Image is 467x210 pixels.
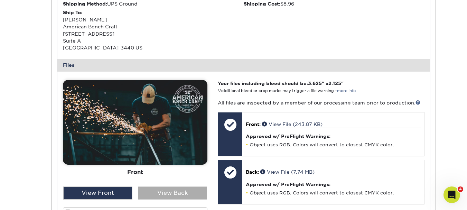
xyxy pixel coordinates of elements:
[244,1,280,7] strong: Shipping Cost:
[63,164,207,180] div: Front
[57,59,430,71] div: Files
[328,81,341,86] span: 2.125
[2,189,59,208] iframe: Google Customer Reviews
[262,121,323,127] a: View File (243.87 KB)
[246,169,259,175] span: Back:
[308,81,322,86] span: 3.625
[244,0,424,7] div: $8.96
[246,190,420,196] li: Object uses RGB. Colors will convert to closest CMYK color.
[138,186,207,200] div: View Back
[337,89,356,93] a: more info
[63,186,132,200] div: View Front
[63,9,244,51] div: [PERSON_NAME] American Bench Craft [STREET_ADDRESS] Suite A [GEOGRAPHIC_DATA]-3440 US
[246,182,420,187] h4: Approved w/ PreFlight Warnings:
[443,186,460,203] iframe: Intercom live chat
[246,142,420,148] li: Object uses RGB. Colors will convert to closest CMYK color.
[218,99,424,106] p: All files are inspected by a member of our processing team prior to production.
[260,169,315,175] a: View File (7.74 MB)
[246,121,261,127] span: Front:
[458,186,463,192] span: 4
[218,89,356,93] small: *Additional bleed or crop marks may trigger a file warning –
[246,134,420,139] h4: Approved w/ PreFlight Warnings:
[218,81,344,86] strong: Your files including bleed should be: " x "
[63,0,244,7] div: UPS Ground
[63,10,82,15] strong: Ship To:
[63,1,107,7] strong: Shipping Method:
